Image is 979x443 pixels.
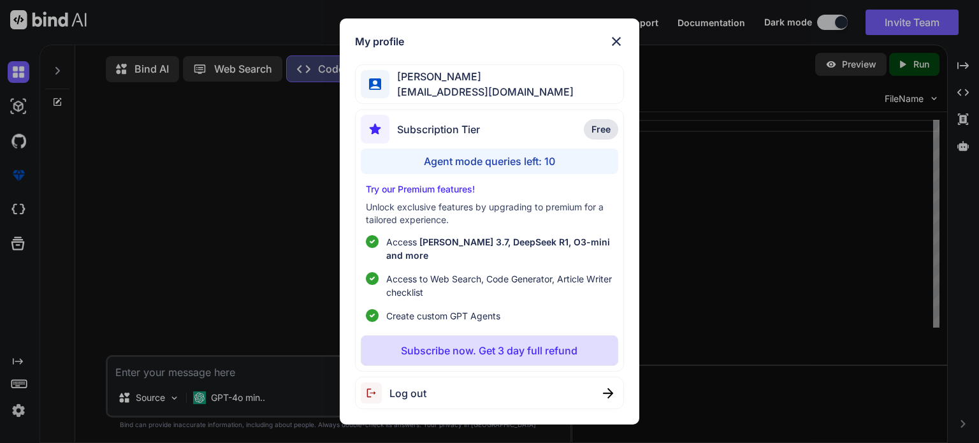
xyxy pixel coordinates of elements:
h1: My profile [355,34,404,49]
span: [PERSON_NAME] 3.7, DeepSeek R1, O3-mini and more [386,236,610,261]
span: Create custom GPT Agents [386,309,500,323]
p: Access [386,235,613,262]
p: Unlock exclusive features by upgrading to premium for a tailored experience. [366,201,613,226]
img: logout [361,382,389,403]
img: checklist [366,235,379,248]
img: subscription [361,115,389,143]
span: [EMAIL_ADDRESS][DOMAIN_NAME] [389,84,574,99]
span: Access to Web Search, Code Generator, Article Writer checklist [386,272,613,299]
span: Log out [389,386,426,401]
p: Subscribe now. Get 3 day full refund [401,343,577,358]
img: close [609,34,624,49]
span: Subscription Tier [397,122,480,137]
img: profile [369,78,381,91]
img: checklist [366,309,379,322]
span: [PERSON_NAME] [389,69,574,84]
img: close [603,388,613,398]
button: Subscribe now. Get 3 day full refund [361,335,618,366]
img: checklist [366,272,379,285]
div: Agent mode queries left: 10 [361,149,618,174]
span: Free [591,123,611,136]
p: Try our Premium features! [366,183,613,196]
